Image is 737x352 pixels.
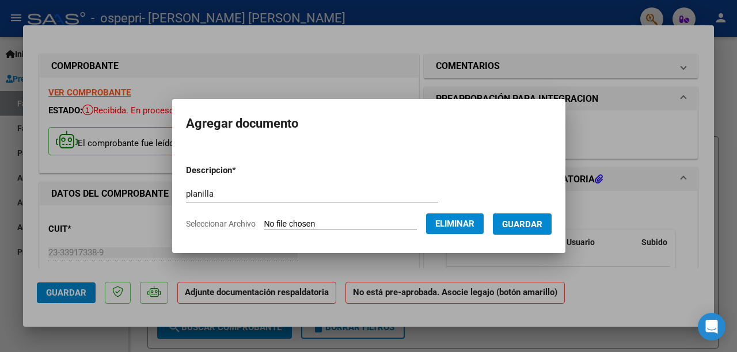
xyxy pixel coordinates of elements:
button: Eliminar [426,213,484,234]
p: Descripcion [186,164,296,177]
span: Guardar [502,219,542,229]
button: Guardar [493,213,552,235]
span: Eliminar [435,219,474,229]
div: Open Intercom Messenger [698,313,725,340]
h2: Agregar documento [186,113,552,135]
span: Seleccionar Archivo [186,219,256,228]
